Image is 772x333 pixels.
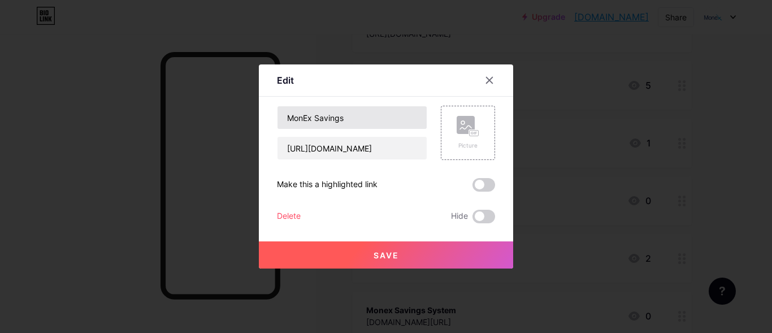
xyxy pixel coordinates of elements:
span: Save [374,250,399,260]
div: Delete [277,210,301,223]
span: Hide [451,210,468,223]
input: Title [277,106,427,129]
div: Edit [277,73,294,87]
div: Make this a highlighted link [277,178,378,192]
input: URL [277,137,427,159]
div: Picture [457,141,479,150]
button: Save [259,241,513,269]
